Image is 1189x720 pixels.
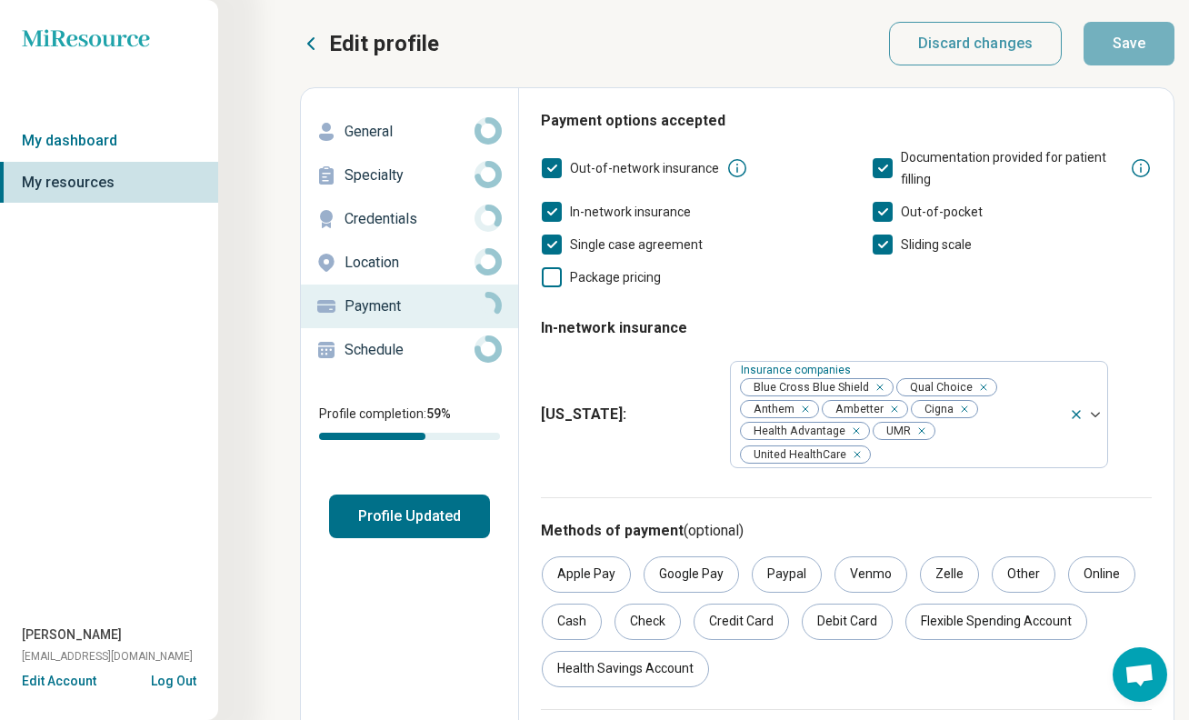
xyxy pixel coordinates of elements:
[151,672,196,686] button: Log Out
[300,29,439,58] button: Edit profile
[541,303,687,354] legend: In-network insurance
[345,165,475,186] p: Specialty
[319,433,500,440] div: Profile completion
[22,648,193,665] span: [EMAIL_ADDRESS][DOMAIN_NAME]
[912,401,959,418] span: Cigna
[752,556,822,593] div: Paypal
[22,625,122,645] span: [PERSON_NAME]
[1113,647,1167,702] a: Open chat
[920,556,979,593] div: Zelle
[741,423,851,440] span: Health Advantage
[301,154,518,197] a: Specialty
[741,364,854,376] label: Insurance companies
[644,556,739,593] div: Google Pay
[541,110,1152,132] h3: Payment options accepted
[741,446,852,464] span: United HealthCare
[301,394,518,451] div: Profile completion:
[541,520,1152,542] h3: Methods of payment
[542,556,631,593] div: Apple Pay
[1068,556,1135,593] div: Online
[345,208,475,230] p: Credentials
[823,401,889,418] span: Ambetter
[874,423,916,440] span: UMR
[426,406,451,421] span: 59 %
[345,121,475,143] p: General
[345,252,475,274] p: Location
[694,604,789,640] div: Credit Card
[301,328,518,372] a: Schedule
[301,197,518,241] a: Credentials
[329,29,439,58] p: Edit profile
[992,556,1055,593] div: Other
[889,22,1063,65] button: Discard changes
[897,379,978,396] span: Qual Choice
[22,672,96,691] button: Edit Account
[301,241,518,285] a: Location
[901,205,983,219] span: Out-of-pocket
[301,110,518,154] a: General
[614,604,681,640] div: Check
[684,522,744,539] span: (optional)
[802,604,893,640] div: Debit Card
[570,161,719,175] span: Out-of-network insurance
[301,285,518,328] a: Payment
[345,339,475,361] p: Schedule
[901,150,1106,186] span: Documentation provided for patient filling
[570,205,691,219] span: In-network insurance
[741,379,874,396] span: Blue Cross Blue Shield
[1084,22,1174,65] button: Save
[570,270,661,285] span: Package pricing
[570,237,703,252] span: Single case agreement
[901,237,972,252] span: Sliding scale
[834,556,907,593] div: Venmo
[541,404,715,425] span: [US_STATE] :
[741,401,800,418] span: Anthem
[345,295,475,317] p: Payment
[542,604,602,640] div: Cash
[905,604,1087,640] div: Flexible Spending Account
[542,651,709,687] div: Health Savings Account
[329,495,490,538] button: Profile Updated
